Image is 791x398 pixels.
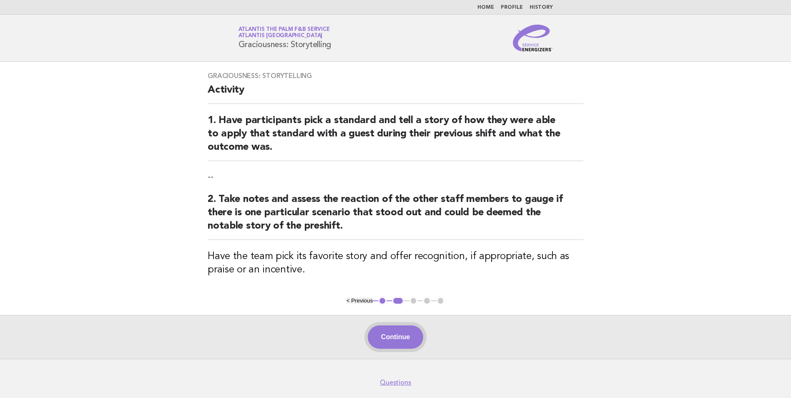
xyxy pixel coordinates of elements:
button: < Previous [347,297,373,304]
h2: 2. Take notes and assess the reaction of the other staff members to gauge if there is one particu... [208,193,583,240]
img: Service Energizers [513,25,553,51]
h2: Activity [208,83,583,104]
p: -- [208,171,583,183]
a: Profile [501,5,523,10]
h3: Have the team pick its favorite story and offer recognition, if appropriate, such as praise or an... [208,250,583,277]
a: Questions [380,378,411,387]
span: Atlantis [GEOGRAPHIC_DATA] [239,33,323,39]
a: Home [477,5,494,10]
h2: 1. Have participants pick a standard and tell a story of how they were able to apply that standar... [208,114,583,161]
a: History [530,5,553,10]
button: 1 [378,297,387,305]
h1: Graciousness: Storytelling [239,27,331,49]
button: Continue [368,325,423,349]
h3: Graciousness: Storytelling [208,72,583,80]
a: Atlantis the Palm F&B ServiceAtlantis [GEOGRAPHIC_DATA] [239,27,330,38]
button: 2 [392,297,404,305]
